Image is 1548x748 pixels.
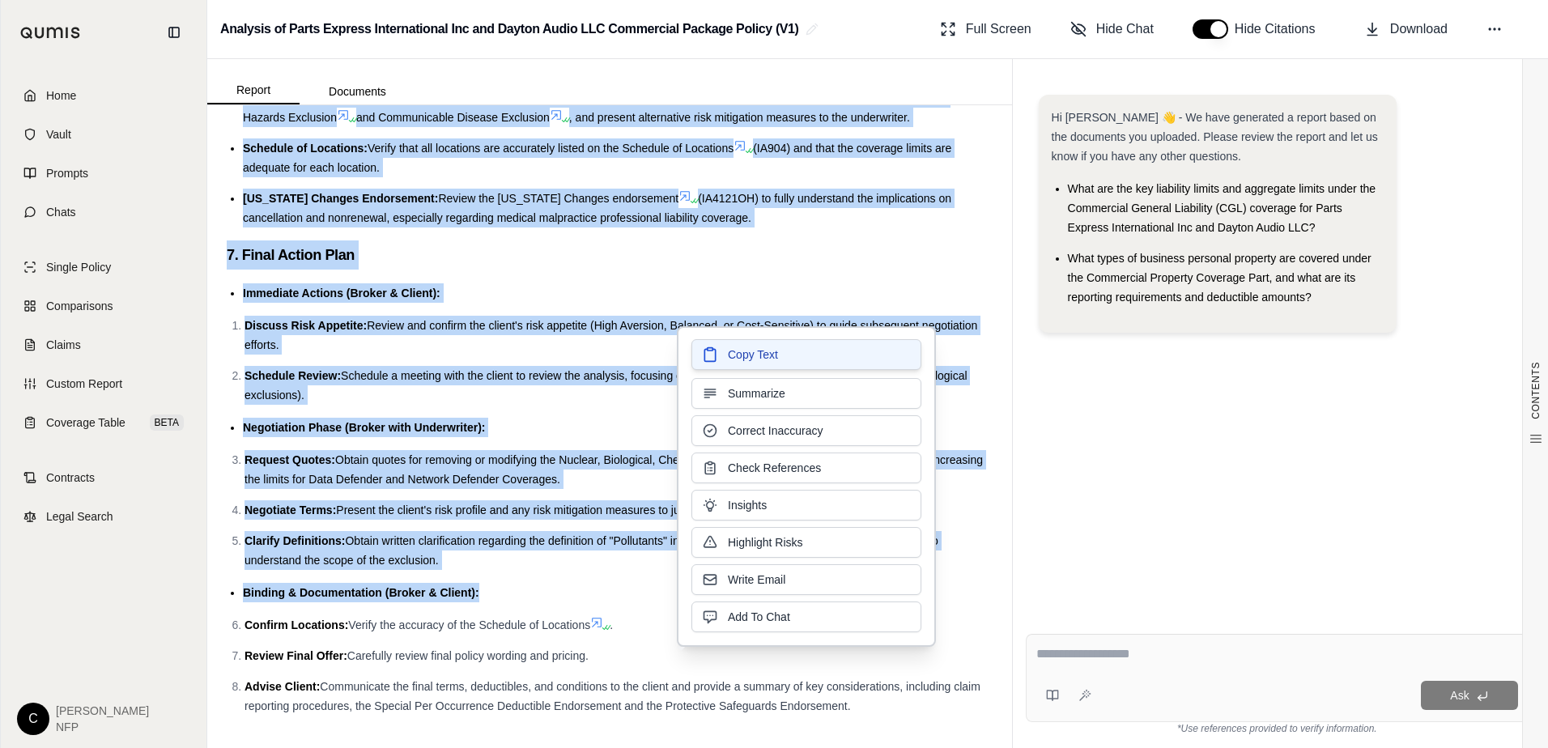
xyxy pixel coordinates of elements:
span: Binding & Documentation (Broker & Client): [243,586,479,599]
span: Discuss Risk Appetite: [245,319,367,332]
span: Single Policy [46,259,111,275]
span: Prompts [46,165,88,181]
span: Claims [46,337,81,353]
span: Vault [46,126,71,142]
a: Chats [11,194,197,230]
span: What types of business personal property are covered under the Commercial Property Coverage Part,... [1068,252,1372,304]
span: Custom Report [46,376,122,392]
span: Add To Chat [728,609,790,625]
a: Prompts [11,155,197,191]
span: [PERSON_NAME] [56,703,149,719]
span: Chats [46,204,76,220]
a: Contracts [11,460,197,495]
span: Obtain quotes for removing or modifying the Nuclear, Biological, Chemical and Radiological Hazard... [245,453,983,486]
span: Full Screen [966,19,1031,39]
span: Check References [728,460,821,476]
a: Legal Search [11,499,197,534]
span: NFP [56,719,149,735]
span: Legal Search [46,508,113,525]
button: Documents [300,79,415,104]
span: What are the key liability limits and aggregate limits under the Commercial General Liability (CG... [1068,182,1376,234]
span: Schedule of Locations: [243,142,368,155]
div: *Use references provided to verify information. [1026,722,1529,735]
span: Negotiate Terms: [245,504,336,516]
button: Correct Inaccuracy [691,415,921,446]
span: Highlight Risks [728,534,803,550]
button: Check References [691,453,921,483]
button: Download [1358,13,1454,45]
span: Hide Chat [1096,19,1154,39]
span: Immediate Actions (Broker & Client): [243,287,440,300]
h2: Analysis of Parts Express International Inc and Dayton Audio LLC Commercial Package Policy (V1) [220,15,799,44]
span: Copy Text [728,346,778,363]
a: Custom Report [11,366,197,402]
span: Write Email [728,572,785,588]
span: Schedule a meeting with the client to review the analysis, focusing on areas requiring decisions ... [245,369,967,402]
span: Comparisons [46,298,113,314]
span: Home [46,87,76,104]
span: Communicate the final terms, deductibles, and conditions to the client and provide a summary of k... [245,680,980,712]
span: Hide Citations [1235,19,1325,39]
span: Review Final Offer: [245,649,347,662]
button: Copy Text [691,339,921,370]
a: Comparisons [11,288,197,324]
span: Contracts [46,470,95,486]
button: Summarize [691,378,921,409]
span: Carefully review final policy wording and pricing. [347,649,589,662]
span: Schedule Review: [245,369,341,382]
a: Single Policy [11,249,197,285]
span: Review the [US_STATE] Changes endorsement [438,192,678,205]
span: . [610,618,613,631]
span: Confirm Locations: [245,618,348,631]
span: Request Quotes: [245,453,335,466]
span: Negotiation Phase (Broker with Underwriter): [243,421,485,434]
button: Write Email [691,564,921,595]
span: Obtain written clarification regarding the definition of "Pollutants" in both the Commercial Prop... [245,534,938,567]
span: BETA [150,414,184,431]
div: C [17,703,49,735]
button: Collapse sidebar [161,19,187,45]
span: Review and confirm the client's risk appetite (High Aversion, Balanced, or Cost-Sensitive) to gui... [245,319,977,351]
span: Present the client's risk profile and any risk mitigation measures to justify premium adjustments. [336,504,814,516]
span: Verify the accuracy of the Schedule of Locations [348,618,590,631]
span: Advise Client: [245,680,320,693]
span: Ask [1450,689,1469,702]
a: Home [11,78,197,113]
button: Highlight Risks [691,527,921,558]
span: [US_STATE] Changes Endorsement: [243,192,438,205]
span: Coverage Table [46,414,125,431]
span: Hi [PERSON_NAME] 👋 - We have generated a report based on the documents you uploaded. Please revie... [1052,111,1378,163]
span: CONTENTS [1529,362,1542,419]
span: Correct Inaccuracy [728,423,823,439]
button: Full Screen [933,13,1038,45]
button: Insights [691,490,921,521]
a: Claims [11,327,197,363]
h3: 7. Final Action Plan [227,240,993,270]
span: Download [1390,19,1448,39]
span: Summarize [728,385,785,402]
span: Clarify Definitions: [245,534,345,547]
span: Verify that all locations are accurately listed on the Schedule of Locations [368,142,734,155]
button: Hide Chat [1064,13,1160,45]
img: Qumis Logo [20,27,81,39]
span: , and present alternative risk mitigation measures to the underwriter. [569,111,910,124]
a: Coverage TableBETA [11,405,197,440]
span: and Communicable Disease Exclusion [356,111,550,124]
button: Add To Chat [691,601,921,632]
button: Report [207,77,300,104]
span: Insights [728,497,767,513]
a: Vault [11,117,197,152]
button: Ask [1421,681,1518,710]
